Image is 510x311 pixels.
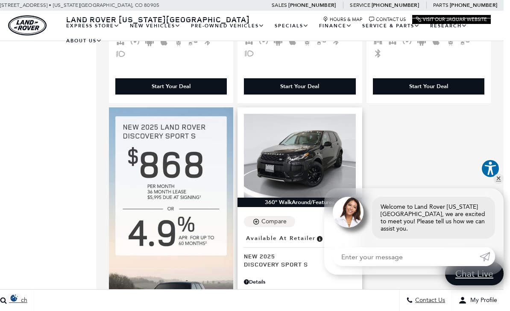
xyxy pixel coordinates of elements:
[244,232,355,268] a: Available at RetailerNew 2025Discovery Sport S
[333,247,480,266] input: Enter your message
[372,2,419,9] a: [PHONE_NUMBER]
[152,83,191,90] div: Start Your Deal
[373,78,484,95] div: Start Your Deal
[450,2,497,9] a: [PHONE_NUMBER]
[61,18,491,48] nav: Main Navigation
[125,18,186,33] a: New Vehicles
[186,18,270,33] a: Pre-Owned Vehicles
[357,18,425,33] a: Service & Parts
[61,14,255,24] a: Land Rover [US_STATE][GEOGRAPHIC_DATA]
[333,197,363,228] img: Agent profile photo
[323,17,363,22] a: Hours & Map
[369,17,406,22] a: Contact Us
[467,297,497,304] span: My Profile
[115,78,227,95] div: Start Your Deal
[244,50,254,56] span: Fog Lights
[244,278,355,286] div: Pricing Details - Discovery Sport S
[416,17,487,22] a: Visit Our Jaguar Website
[481,159,500,178] button: Explore your accessibility options
[244,114,355,198] img: 2025 Land Rover Discovery Sport S
[288,2,336,9] a: [PHONE_NUMBER]
[409,83,448,90] div: Start Your Deal
[66,14,250,24] span: Land Rover [US_STATE][GEOGRAPHIC_DATA]
[244,288,339,294] span: MSRP
[61,18,125,33] a: EXPRESS STORE
[246,234,316,243] span: Available at Retailer
[244,216,295,227] button: Compare Vehicle
[261,218,287,225] div: Compare
[339,288,356,294] span: $57,460
[272,2,287,8] span: Sales
[244,252,349,260] span: New 2025
[237,198,362,207] div: 360° WalkAround/Features
[425,18,472,33] a: Research
[244,78,355,95] div: Start Your Deal
[316,234,323,243] span: Vehicle is in stock and ready for immediate delivery. Due to demand, availability is subject to c...
[270,18,314,33] a: Specials
[413,297,445,304] span: Contact Us
[61,33,107,48] a: About Us
[244,288,355,294] a: MSRP $57,460
[244,260,349,268] span: Discovery Sport S
[350,2,370,8] span: Service
[372,197,495,239] div: Welcome to Land Rover [US_STATE][GEOGRAPHIC_DATA], we are excited to meet you! Please tell us how...
[433,2,448,8] span: Parts
[452,290,504,311] button: Open user profile menu
[480,247,495,266] a: Submit
[481,159,500,180] aside: Accessibility Help Desk
[373,50,383,56] span: Bluetooth
[4,293,24,302] section: Click to Open Cookie Consent Modal
[115,50,126,56] span: Fog Lights
[8,15,47,36] a: land-rover
[4,293,24,302] img: Opt-Out Icon
[280,83,319,90] div: Start Your Deal
[314,18,357,33] a: Finance
[8,15,47,36] img: Land Rover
